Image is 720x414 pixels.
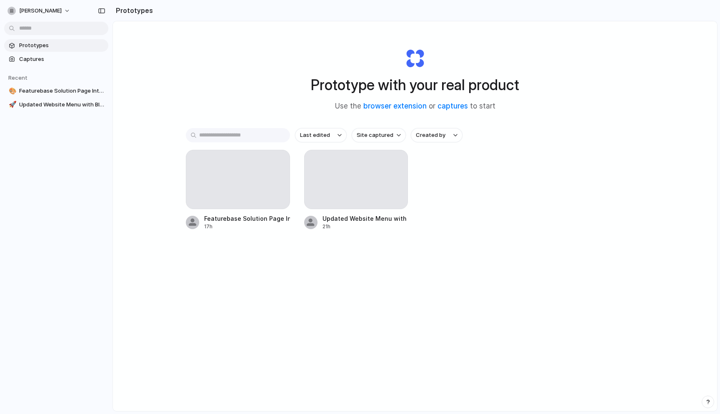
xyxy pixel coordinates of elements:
[7,101,16,109] button: 🚀
[4,39,108,52] a: Prototypes
[204,214,290,223] div: Featurebase Solution Page Integration
[19,87,105,95] span: Featurebase Solution Page Integration
[112,5,153,15] h2: Prototypes
[4,85,108,97] a: 🎨Featurebase Solution Page Integration
[19,101,105,109] span: Updated Website Menu with Blog Addition
[295,128,347,142] button: Last edited
[19,55,105,63] span: Captures
[300,131,330,139] span: Last edited
[357,131,393,139] span: Site captured
[4,4,75,18] button: [PERSON_NAME]
[19,7,62,15] span: [PERSON_NAME]
[363,102,427,110] a: browser extension
[186,150,290,230] a: Featurebase Solution Page Integration17h
[352,128,406,142] button: Site captured
[9,86,15,96] div: 🎨
[4,98,108,111] a: 🚀Updated Website Menu with Blog Addition
[322,223,408,230] div: 21h
[335,101,495,112] span: Use the or to start
[322,214,408,223] div: Updated Website Menu with Blog Addition
[411,128,462,142] button: Created by
[311,74,519,96] h1: Prototype with your real product
[416,131,445,139] span: Created by
[9,100,15,109] div: 🚀
[19,41,105,50] span: Prototypes
[204,223,290,230] div: 17h
[7,87,16,95] button: 🎨
[304,150,408,230] a: Updated Website Menu with Blog Addition21h
[8,74,27,81] span: Recent
[437,102,468,110] a: captures
[4,53,108,66] a: Captures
